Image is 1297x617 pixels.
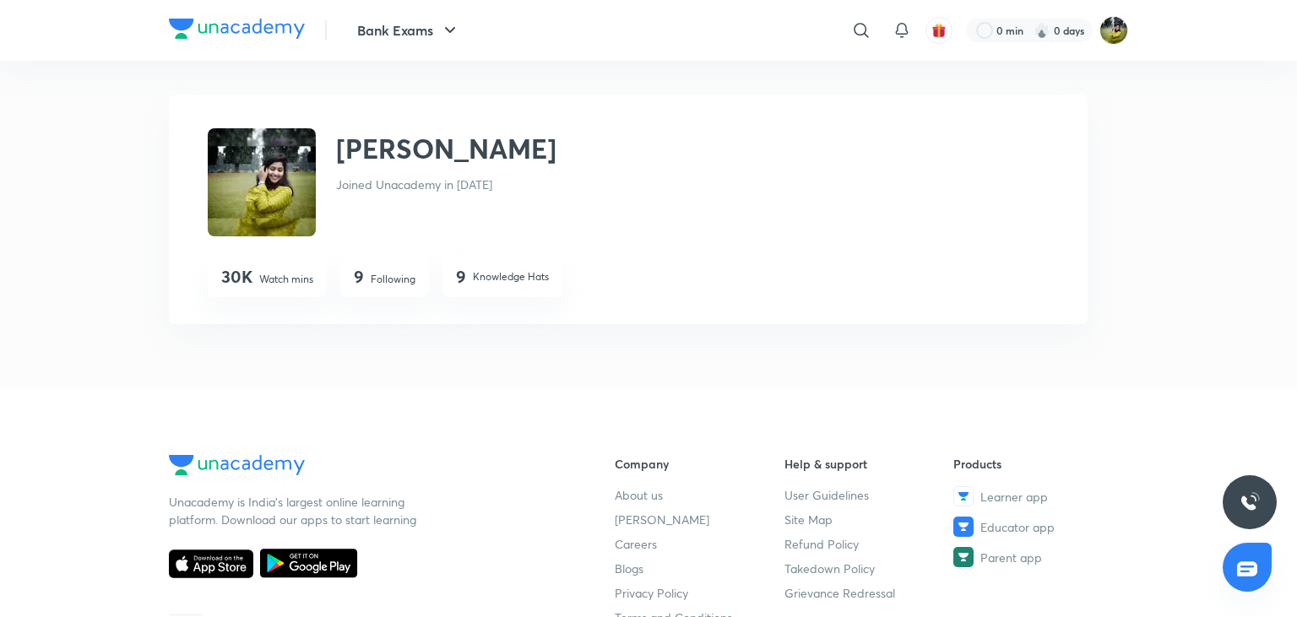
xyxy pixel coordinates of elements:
a: Blogs [615,560,784,577]
p: Watch mins [259,272,313,287]
a: Learner app [953,486,1123,506]
span: Educator app [980,518,1055,536]
p: Joined Unacademy in [DATE] [336,176,556,193]
h2: [PERSON_NAME] [336,128,556,169]
span: Careers [615,535,657,553]
img: Educator app [953,517,974,537]
h6: Company [615,455,784,473]
img: Company Logo [169,455,305,475]
span: Parent app [980,549,1042,566]
a: Privacy Policy [615,584,784,602]
img: Avatar [208,128,316,236]
img: Parent app [953,547,974,567]
a: Company Logo [169,455,561,479]
img: avatar [931,23,947,38]
a: Site Map [784,511,954,528]
p: Unacademy is India’s largest online learning platform. Download our apps to start learning [169,493,422,528]
a: Grievance Redressal [784,584,954,602]
h6: Help & support [784,455,954,473]
h4: 9 [456,267,466,287]
h4: 30K [221,267,252,287]
p: Following [371,272,415,287]
a: About us [615,486,784,504]
button: Bank Exams [347,14,470,47]
a: User Guidelines [784,486,954,504]
a: Parent app [953,547,1123,567]
a: Company Logo [169,19,305,43]
img: Company Logo [169,19,305,39]
img: Learner app [953,486,974,506]
a: [PERSON_NAME] [615,511,784,528]
a: Careers [615,535,784,553]
button: avatar [925,17,952,44]
a: Refund Policy [784,535,954,553]
p: Knowledge Hats [473,269,549,284]
img: streak [1034,22,1050,39]
h6: Products [953,455,1123,473]
img: ttu [1240,492,1260,512]
h4: 9 [354,267,364,287]
img: Jyoti singh [1099,16,1128,45]
a: Takedown Policy [784,560,954,577]
a: Educator app [953,517,1123,537]
span: Learner app [980,488,1048,506]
